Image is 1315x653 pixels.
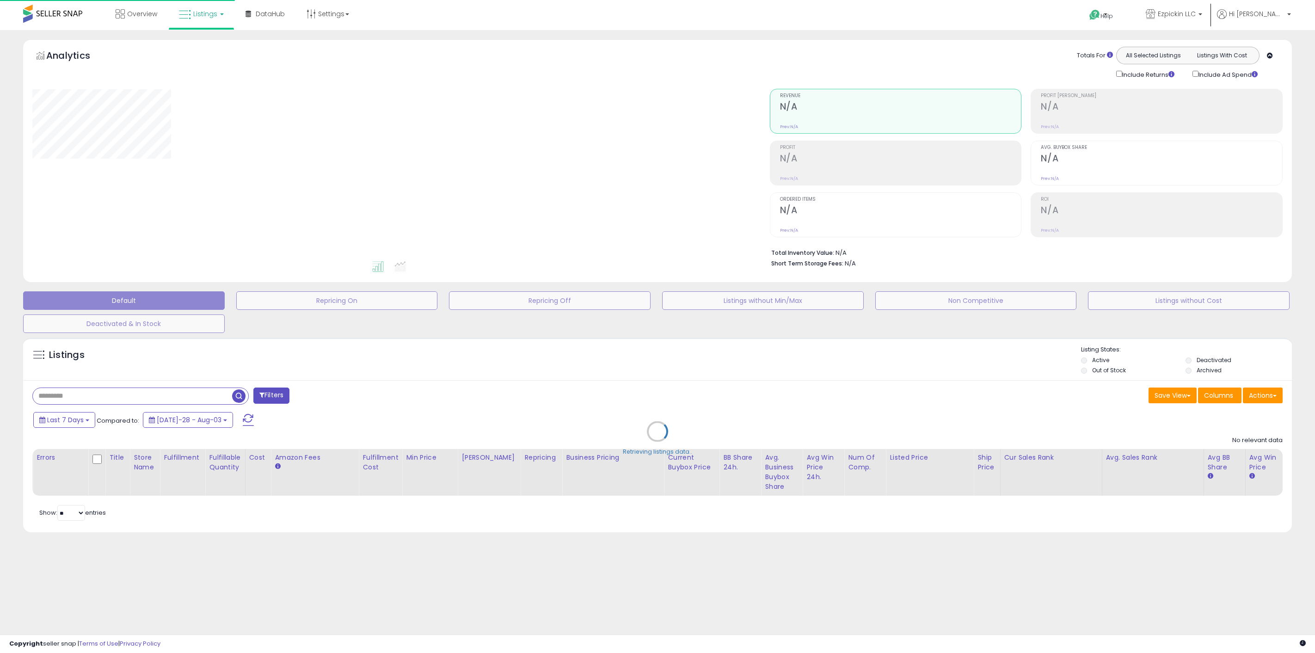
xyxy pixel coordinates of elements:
[780,205,1021,217] h2: N/A
[1088,291,1290,310] button: Listings without Cost
[127,9,157,18] span: Overview
[780,145,1021,150] span: Profit
[46,49,108,64] h5: Analytics
[771,249,834,257] b: Total Inventory Value:
[449,291,651,310] button: Repricing Off
[623,448,692,456] div: Retrieving listings data..
[1217,9,1291,30] a: Hi [PERSON_NAME]
[23,291,225,310] button: Default
[1041,145,1282,150] span: Avg. Buybox Share
[1041,101,1282,114] h2: N/A
[1186,69,1272,80] div: Include Ad Spend
[1077,51,1113,60] div: Totals For
[780,93,1021,99] span: Revenue
[1082,2,1131,30] a: Help
[1041,124,1059,129] small: Prev: N/A
[256,9,285,18] span: DataHub
[780,153,1021,166] h2: N/A
[1119,49,1188,62] button: All Selected Listings
[845,259,856,268] span: N/A
[780,124,798,129] small: Prev: N/A
[1089,9,1100,21] i: Get Help
[780,176,798,181] small: Prev: N/A
[23,314,225,333] button: Deactivated & In Stock
[1229,9,1284,18] span: Hi [PERSON_NAME]
[1041,205,1282,217] h2: N/A
[1187,49,1256,62] button: Listings With Cost
[1041,176,1059,181] small: Prev: N/A
[771,246,1276,258] li: N/A
[780,101,1021,114] h2: N/A
[1041,93,1282,99] span: Profit [PERSON_NAME]
[771,259,843,267] b: Short Term Storage Fees:
[1041,153,1282,166] h2: N/A
[662,291,864,310] button: Listings without Min/Max
[1158,9,1196,18] span: Ezpickin LLC
[236,291,438,310] button: Repricing On
[1109,69,1186,80] div: Include Returns
[193,9,217,18] span: Listings
[780,197,1021,202] span: Ordered Items
[1100,12,1113,20] span: Help
[1041,197,1282,202] span: ROI
[875,291,1077,310] button: Non Competitive
[1041,228,1059,233] small: Prev: N/A
[780,228,798,233] small: Prev: N/A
